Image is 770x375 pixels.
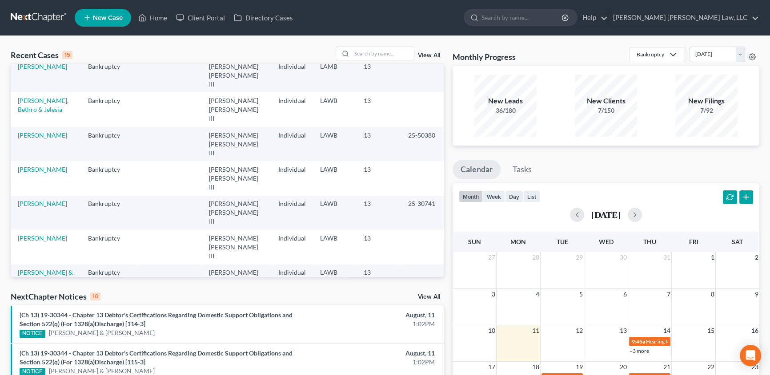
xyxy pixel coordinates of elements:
[352,47,414,60] input: Search by name...
[487,325,496,336] span: 10
[418,294,440,300] a: View All
[357,161,401,195] td: 13
[93,15,123,21] span: New Case
[313,127,357,161] td: LAWB
[202,58,271,92] td: [PERSON_NAME] [PERSON_NAME] III
[202,92,271,126] td: [PERSON_NAME] [PERSON_NAME] III
[313,264,357,299] td: LAWB
[575,252,584,263] span: 29
[523,190,540,202] button: list
[18,131,67,139] a: [PERSON_NAME]
[81,58,136,92] td: Bankruptcy
[754,289,759,300] span: 9
[271,161,313,195] td: Individual
[706,362,715,372] span: 22
[81,230,136,264] td: Bankruptcy
[18,234,67,242] a: [PERSON_NAME]
[90,292,100,300] div: 10
[202,264,271,299] td: [PERSON_NAME] [PERSON_NAME] III
[271,230,313,264] td: Individual
[229,10,297,26] a: Directory Cases
[750,325,759,336] span: 16
[202,127,271,161] td: [PERSON_NAME] [PERSON_NAME] III
[609,10,759,26] a: [PERSON_NAME] [PERSON_NAME] Law, LLC
[662,325,671,336] span: 14
[481,9,563,26] input: Search by name...
[732,238,743,245] span: Sat
[740,345,761,366] div: Open Intercom Messenger
[637,51,664,58] div: Bankruptcy
[81,161,136,195] td: Bankruptcy
[11,291,100,302] div: NextChapter Notices
[453,160,501,179] a: Calendar
[662,252,671,263] span: 31
[271,264,313,299] td: Individual
[491,289,496,300] span: 3
[81,264,136,299] td: Bankruptcy
[172,10,229,26] a: Client Portal
[49,328,155,337] a: [PERSON_NAME] & [PERSON_NAME]
[357,264,401,299] td: 13
[62,51,72,59] div: 15
[20,349,293,366] a: (Ch 13) 19-30344 - Chapter 13 Debtor's Certifications Regarding Domestic Support Obligations and ...
[357,92,401,126] td: 13
[575,106,637,115] div: 7/150
[531,362,540,372] span: 18
[591,210,621,219] h2: [DATE]
[313,92,357,126] td: LAWB
[271,58,313,92] td: Individual
[598,238,613,245] span: Wed
[81,127,136,161] td: Bankruptcy
[357,58,401,92] td: 13
[675,96,738,106] div: New Filings
[11,50,72,60] div: Recent Cases
[18,166,67,173] a: [PERSON_NAME]
[666,289,671,300] span: 7
[302,358,435,367] div: 1:02PM
[474,96,537,106] div: New Leads
[401,196,444,230] td: 25-30741
[619,252,628,263] span: 30
[630,347,649,354] a: +3 more
[575,362,584,372] span: 19
[510,238,526,245] span: Mon
[18,200,67,207] a: [PERSON_NAME]
[643,238,656,245] span: Thu
[535,289,540,300] span: 4
[418,52,440,59] a: View All
[357,127,401,161] td: 13
[575,96,637,106] div: New Clients
[313,161,357,195] td: LAWB
[357,196,401,230] td: 13
[505,160,540,179] a: Tasks
[453,51,516,62] h3: Monthly Progress
[487,252,496,263] span: 27
[578,289,584,300] span: 5
[134,10,172,26] a: Home
[710,252,715,263] span: 1
[18,268,73,285] a: [PERSON_NAME] & [PERSON_NAME]
[271,127,313,161] td: Individual
[302,311,435,320] div: August, 11
[401,127,444,161] td: 25-50380
[483,190,505,202] button: week
[202,196,271,230] td: [PERSON_NAME] [PERSON_NAME] III
[662,362,671,372] span: 21
[20,330,45,338] div: NOTICE
[313,196,357,230] td: LAWB
[531,252,540,263] span: 28
[619,362,628,372] span: 20
[646,338,715,345] span: Hearing for [PERSON_NAME]
[754,252,759,263] span: 2
[20,311,293,328] a: (Ch 13) 19-30344 - Chapter 13 Debtor's Certifications Regarding Domestic Support Obligations and ...
[706,325,715,336] span: 15
[271,92,313,126] td: Individual
[302,349,435,358] div: August, 11
[505,190,523,202] button: day
[81,92,136,126] td: Bankruptcy
[81,196,136,230] td: Bankruptcy
[689,238,698,245] span: Fri
[313,230,357,264] td: LAWB
[313,58,357,92] td: LAMB
[575,325,584,336] span: 12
